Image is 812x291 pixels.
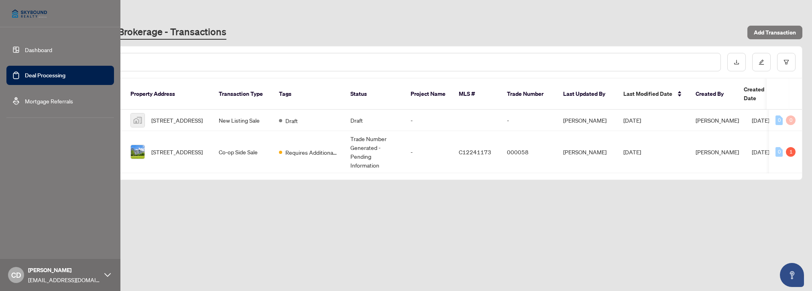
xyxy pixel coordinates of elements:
th: Last Modified Date [617,79,689,110]
div: 0 [775,115,783,125]
th: Status [344,79,404,110]
button: Open asap [780,263,804,287]
button: download [727,53,746,71]
th: Last Updated By [557,79,617,110]
span: Requires Additional Docs [285,148,338,157]
th: Transaction Type [212,79,273,110]
td: Co-op Side Sale [212,131,273,173]
img: logo [6,4,53,23]
th: Project Name [404,79,452,110]
span: [DATE] [623,148,641,156]
td: Draft [344,110,404,131]
a: Deal Processing [25,72,65,79]
a: Skybound Realty, Brokerage - Transactions [42,25,226,40]
td: [PERSON_NAME] [557,110,617,131]
td: - [501,110,557,131]
span: Add Transaction [754,26,796,39]
td: Trade Number Generated - Pending Information [344,131,404,173]
span: Last Modified Date [623,89,672,98]
div: 0 [775,147,783,157]
span: Draft [285,116,298,125]
th: Created Date [737,79,794,110]
button: filter [777,53,796,71]
button: edit [752,53,771,71]
span: [DATE] [752,148,769,156]
span: [PERSON_NAME] [28,266,100,275]
td: New Listing Sale [212,110,273,131]
span: [PERSON_NAME] [696,148,739,156]
td: - [404,110,452,131]
span: C12241173 [459,148,491,156]
a: Dashboard [25,46,52,53]
th: Tags [273,79,344,110]
span: filter [784,59,789,65]
td: [PERSON_NAME] [557,131,617,173]
button: Add Transaction [747,26,802,39]
span: CD [11,269,21,281]
div: 0 [786,115,796,125]
img: thumbnail-img [131,145,144,159]
div: 1 [786,147,796,157]
td: - [404,131,452,173]
span: [STREET_ADDRESS] [151,148,203,156]
span: Created Date [744,85,777,103]
span: [PERSON_NAME] [696,117,739,124]
td: 000058 [501,131,557,173]
th: Created By [689,79,737,110]
img: thumbnail-img [131,113,144,127]
span: [DATE] [752,117,769,124]
span: [STREET_ADDRESS] [151,116,203,125]
span: [EMAIL_ADDRESS][DOMAIN_NAME] [28,275,100,284]
span: download [734,59,739,65]
th: Property Address [124,79,212,110]
span: edit [759,59,764,65]
a: Mortgage Referrals [25,97,73,105]
th: MLS # [452,79,501,110]
th: Trade Number [501,79,557,110]
span: [DATE] [623,117,641,124]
